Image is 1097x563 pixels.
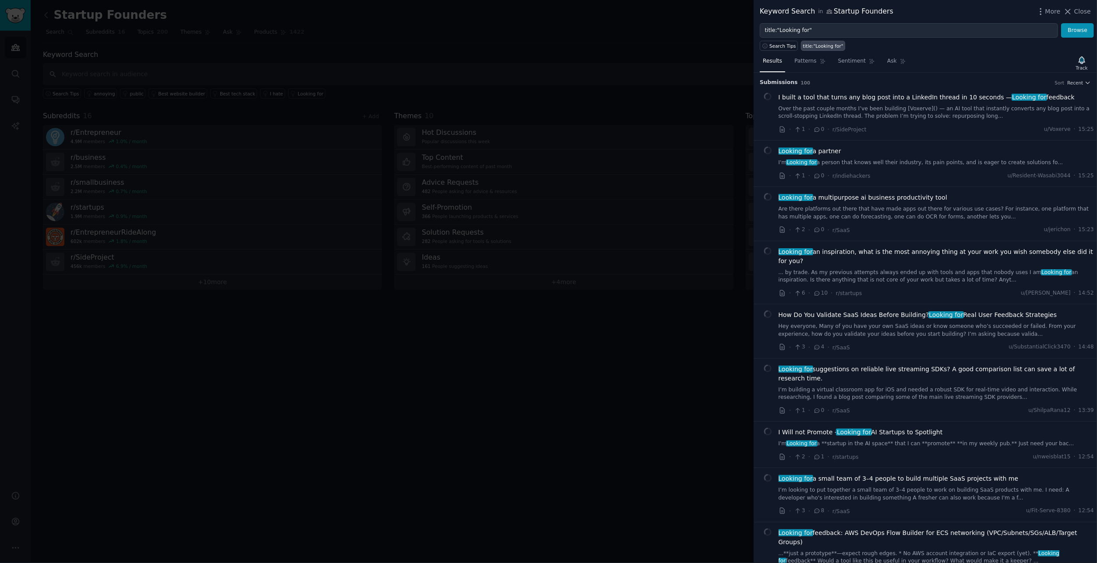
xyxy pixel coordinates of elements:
[1061,23,1094,38] button: Browse
[794,289,805,297] span: 6
[779,105,1094,120] a: Over the past couple months I’ve been building [Voxerve]() — an AI tool that instantly converts a...
[791,54,829,72] a: Patterns
[1074,407,1076,415] span: ·
[887,57,897,65] span: Ask
[1021,289,1071,297] span: u/[PERSON_NAME]
[813,343,824,351] span: 4
[779,193,947,202] span: a multipurpose ai business productivity tool
[1067,80,1083,86] span: Recent
[794,453,805,461] span: 2
[794,126,805,134] span: 1
[808,406,810,415] span: ·
[778,194,814,201] span: Looking for
[779,428,943,437] a: I Will not Promote -Looking forAI Startups to Spotlight
[779,205,1094,221] a: Are there platforms out there that have made apps out there for various use cases? For instance, ...
[1079,226,1094,234] span: 15:23
[794,407,805,415] span: 1
[760,54,785,72] a: Results
[813,172,824,180] span: 0
[779,147,841,156] a: Looking fora partner
[1012,94,1048,101] span: Looking for
[789,289,791,298] span: ·
[1055,80,1065,86] div: Sort
[779,474,1019,483] span: a small team of 3–4 people to build multiple SaaS projects with me
[818,8,823,16] span: in
[832,173,871,179] span: r/indiehackers
[779,528,1094,547] a: Looking forfeedback: AWS DevOps Flow Builder for ECS networking (VPC/Subnets/SGs/ALB/Target Groups)
[760,23,1058,38] input: Try a keyword related to your business
[778,475,814,482] span: Looking for
[1045,7,1061,16] span: More
[808,507,810,516] span: ·
[779,310,1057,320] a: How Do You Validate SaaS Ideas Before Building?Looking forReal User Feedback Strategies
[1073,54,1091,72] button: Track
[808,289,810,298] span: ·
[779,528,1094,547] span: feedback: AWS DevOps Flow Builder for ECS networking (VPC/Subnets/SGs/ALB/Target Groups)
[763,57,782,65] span: Results
[794,507,805,515] span: 3
[1079,343,1094,351] span: 14:48
[808,125,810,134] span: ·
[779,440,1094,448] a: I'mLooking fora **startup in the AI space** that I can **promote** **in my weekly pub.** Just nee...
[1079,407,1094,415] span: 13:39
[831,289,832,298] span: ·
[813,289,828,297] span: 10
[779,474,1019,483] a: Looking fora small team of 3–4 people to build multiple SaaS projects with me
[828,171,829,180] span: ·
[1079,172,1094,180] span: 15:25
[813,126,824,134] span: 0
[828,452,829,461] span: ·
[828,125,829,134] span: ·
[832,345,850,351] span: r/SaaS
[813,453,824,461] span: 1
[832,127,867,133] span: r/SideProject
[835,54,878,72] a: Sentiment
[760,41,798,51] button: Search Tips
[778,366,814,373] span: Looking for
[779,486,1094,502] a: I’m looking to put together a small team of 3–4 people to work on building SaaS products with me....
[794,172,805,180] span: 1
[813,507,824,515] span: 8
[786,159,818,165] span: Looking for
[1079,453,1094,461] span: 12:54
[778,148,814,155] span: Looking for
[1074,172,1076,180] span: ·
[1009,343,1071,351] span: u/SubstantialClick3470
[1074,507,1076,515] span: ·
[789,452,791,461] span: ·
[789,406,791,415] span: ·
[1029,407,1071,415] span: u/ShilpaRana12
[789,343,791,352] span: ·
[779,323,1094,338] a: Hey everyone, Many of you have your own SaaS ideas or know someone who’s succeeded or failed. Fro...
[779,159,1094,167] a: I'mLooking fora person that knows well their industry, its pain points, and is eager to create so...
[779,93,1075,102] span: I built a tool that turns any blog post into a LinkedIn thread in 10 seconds — feedback
[786,440,818,447] span: Looking for
[779,269,1094,284] a: ... by trade. As my previous attempts always ended up with tools and apps that nobody uses I amLo...
[1041,269,1072,275] span: Looking for
[779,147,841,156] span: a partner
[928,311,964,318] span: Looking for
[1067,80,1091,86] button: Recent
[1076,65,1088,71] div: Track
[779,193,947,202] a: Looking fora multipurpose ai business productivity tool
[828,406,829,415] span: ·
[779,247,1094,266] span: an inspiration, what is the most annoying thing at your work you wish somebody else did it for you?
[1074,289,1076,297] span: ·
[838,57,866,65] span: Sentiment
[803,43,843,49] div: title:"Looking for"
[1074,453,1076,461] span: ·
[813,407,824,415] span: 0
[794,57,816,65] span: Patterns
[789,125,791,134] span: ·
[1079,126,1094,134] span: 15:25
[828,343,829,352] span: ·
[1044,126,1071,134] span: u/Voxerve
[1063,7,1091,16] button: Close
[832,227,850,233] span: r/SaaS
[760,6,893,17] div: Keyword Search Startup Founders
[760,79,798,87] span: Submission s
[801,41,845,51] a: title:"Looking for"
[1074,126,1076,134] span: ·
[1079,507,1094,515] span: 12:54
[1074,226,1076,234] span: ·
